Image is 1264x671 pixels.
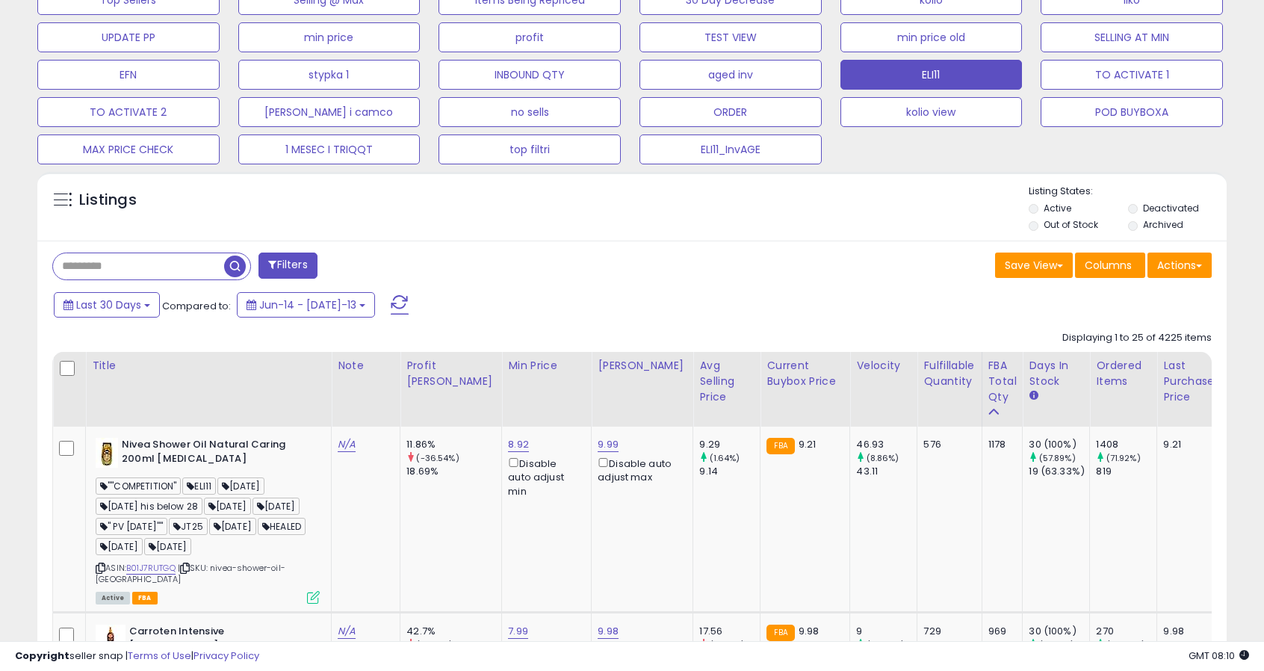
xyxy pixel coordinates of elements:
[132,592,158,604] span: FBA
[856,465,917,478] div: 43.11
[598,455,681,484] div: Disable auto adjust max
[144,538,191,555] span: [DATE]
[338,624,356,639] a: N/A
[1163,625,1212,638] div: 9.98
[37,97,220,127] button: TO ACTIVATE 2
[439,22,621,52] button: profit
[799,624,820,638] span: 9.98
[988,438,1011,451] div: 1178
[1044,202,1071,214] label: Active
[923,438,970,451] div: 576
[96,592,130,604] span: All listings currently available for purchase on Amazon
[1163,438,1212,451] div: 9.21
[204,498,251,515] span: [DATE]
[639,22,822,52] button: TEST VIEW
[96,477,181,495] span: ""COMPETITION"
[126,562,176,575] a: B01J7RUTGQ
[37,134,220,164] button: MAX PRICE CHECK
[182,477,216,495] span: ELI11
[259,297,356,312] span: Jun-14 - [DATE]-13
[699,358,754,405] div: Avg Selling Price
[1029,625,1089,638] div: 30 (100%)
[416,452,459,464] small: (-36.54%)
[995,253,1073,278] button: Save View
[508,358,585,374] div: Min Price
[1143,218,1183,231] label: Archived
[639,97,822,127] button: ORDER
[238,97,421,127] button: [PERSON_NAME] i camco
[508,437,529,452] a: 8.92
[76,297,141,312] span: Last 30 Days
[439,97,621,127] button: no sells
[1096,438,1156,451] div: 1408
[96,438,118,468] img: 41ltwdmkDML._SL40_.jpg
[1085,258,1132,273] span: Columns
[923,625,970,638] div: 729
[406,465,501,478] div: 18.69%
[1163,358,1218,405] div: Last Purchase Price
[406,438,501,451] div: 11.86%
[193,649,259,663] a: Privacy Policy
[840,60,1023,90] button: ELI11
[710,452,740,464] small: (1.64%)
[1189,649,1249,663] span: 2025-08-13 08:10 GMT
[96,518,167,535] span: " PV [DATE]""
[238,60,421,90] button: stypka 1
[439,134,621,164] button: top filtri
[856,625,917,638] div: 9
[699,438,760,451] div: 9.29
[209,518,256,535] span: [DATE]
[1041,97,1223,127] button: POD BUYBOXA
[1096,625,1156,638] div: 270
[162,299,231,313] span: Compared to:
[856,438,917,451] div: 46.93
[1096,465,1156,478] div: 819
[508,455,580,498] div: Disable auto adjust min
[1041,60,1223,90] button: TO ACTIVATE 1
[699,625,760,638] div: 17.56
[258,518,306,535] span: HEALED
[54,292,160,318] button: Last 30 Days
[766,438,794,454] small: FBA
[508,624,528,639] a: 7.99
[840,97,1023,127] button: kolio view
[122,438,303,469] b: Nivea Shower Oil Natural Caring 200ml [MEDICAL_DATA]
[79,190,137,211] h5: Listings
[1044,218,1098,231] label: Out of Stock
[1041,22,1223,52] button: SELLING AT MIN
[96,498,202,515] span: [DATE] his below 28
[253,498,300,515] span: [DATE]
[439,60,621,90] button: INBOUND QTY
[237,292,375,318] button: Jun-14 - [DATE]-13
[1143,202,1199,214] label: Deactivated
[988,625,1011,638] div: 969
[37,22,220,52] button: UPDATE PP
[1029,465,1089,478] div: 19 (63.33%)
[1106,452,1141,464] small: (71.92%)
[1029,358,1083,389] div: Days In Stock
[598,437,619,452] a: 9.99
[37,60,220,90] button: EFN
[96,438,320,602] div: ASIN:
[15,649,69,663] strong: Copyright
[766,358,843,389] div: Current Buybox Price
[258,253,317,279] button: Filters
[1039,452,1076,464] small: (57.89%)
[169,518,208,535] span: JT25
[598,358,687,374] div: [PERSON_NAME]
[92,358,325,374] div: Title
[923,358,975,389] div: Fulfillable Quantity
[1075,253,1145,278] button: Columns
[1029,389,1038,403] small: Days In Stock.
[338,437,356,452] a: N/A
[128,649,191,663] a: Terms of Use
[867,452,899,464] small: (8.86%)
[217,477,264,495] span: [DATE]
[96,625,126,655] img: 31yHTcqHfML._SL40_.jpg
[598,624,619,639] a: 9.98
[1062,331,1212,345] div: Displaying 1 to 25 of 4225 items
[1096,358,1150,389] div: Ordered Items
[238,22,421,52] button: min price
[238,134,421,164] button: 1 MESEC I TRIQQT
[766,625,794,641] small: FBA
